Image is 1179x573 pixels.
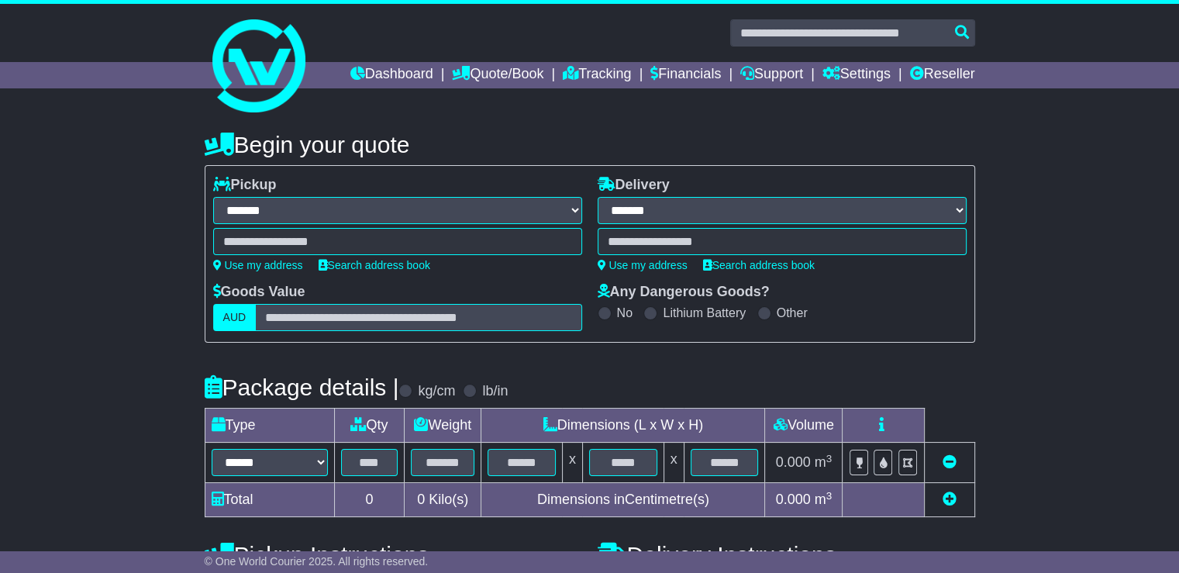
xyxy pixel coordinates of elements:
td: Total [205,483,334,517]
label: kg/cm [418,383,455,400]
a: Settings [822,62,891,88]
label: Other [777,305,808,320]
td: Type [205,409,334,443]
td: Qty [334,409,405,443]
a: Financials [650,62,721,88]
h4: Package details | [205,375,399,400]
sup: 3 [826,490,833,502]
a: Quote/Book [452,62,543,88]
span: 0.000 [776,454,811,470]
span: 0.000 [776,492,811,507]
a: Tracking [563,62,631,88]
label: Lithium Battery [663,305,746,320]
a: Dashboard [350,62,433,88]
a: Use my address [213,259,303,271]
a: Add new item [943,492,957,507]
label: Pickup [213,177,277,194]
td: x [664,443,684,483]
span: © One World Courier 2025. All rights reserved. [205,555,429,568]
span: m [815,454,833,470]
td: Kilo(s) [405,483,481,517]
a: Search address book [703,259,815,271]
h4: Begin your quote [205,132,975,157]
td: Weight [405,409,481,443]
td: Dimensions (L x W x H) [481,409,765,443]
label: No [617,305,633,320]
sup: 3 [826,453,833,464]
a: Use my address [598,259,688,271]
label: AUD [213,304,257,331]
td: 0 [334,483,405,517]
label: Delivery [598,177,670,194]
a: Reseller [909,62,974,88]
td: Volume [765,409,843,443]
label: Any Dangerous Goods? [598,284,770,301]
a: Remove this item [943,454,957,470]
span: 0 [417,492,425,507]
td: Dimensions in Centimetre(s) [481,483,765,517]
td: x [562,443,582,483]
a: Support [740,62,803,88]
span: m [815,492,833,507]
h4: Delivery Instructions [598,542,975,568]
a: Search address book [319,259,430,271]
label: lb/in [482,383,508,400]
h4: Pickup Instructions [205,542,582,568]
label: Goods Value [213,284,305,301]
